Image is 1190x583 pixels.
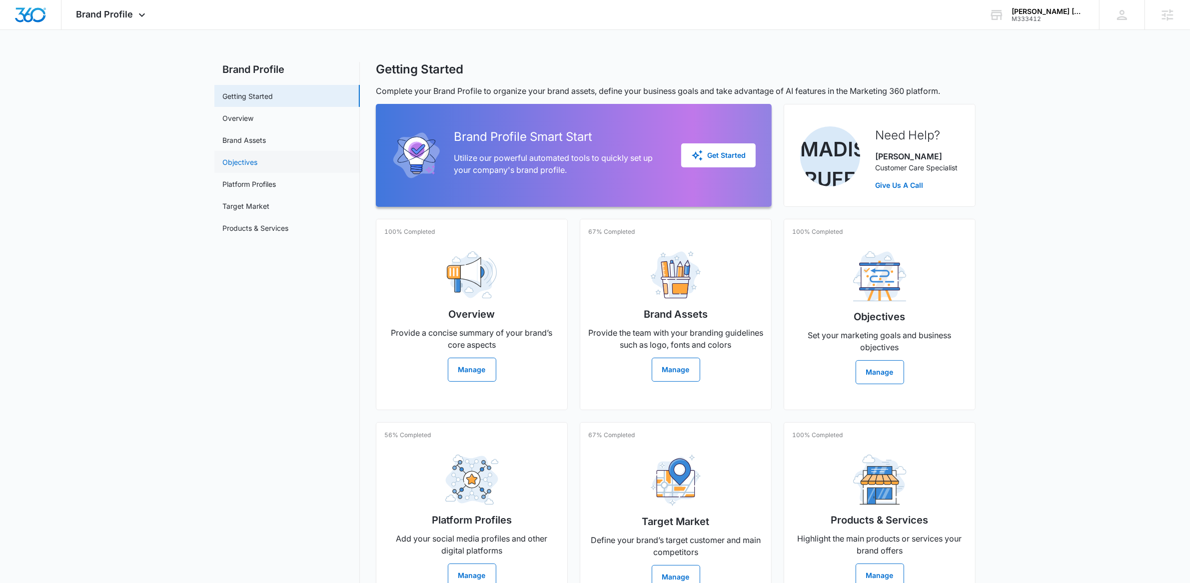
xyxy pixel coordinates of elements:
[854,309,906,324] h2: Objectives
[16,16,24,24] img: logo_orange.svg
[1012,15,1085,22] div: account id
[222,223,288,233] a: Products & Services
[784,219,976,410] a: 100% CompletedObjectivesSet your marketing goals and business objectivesManage
[875,150,958,162] p: [PERSON_NAME]
[875,180,958,190] a: Give Us A Call
[800,126,860,186] img: Madison Ruff
[792,533,967,557] p: Highlight the main products or services your brand offers
[16,26,24,34] img: website_grey.svg
[384,533,559,557] p: Add your social media profiles and other digital platforms
[588,431,635,440] p: 67% Completed
[384,227,435,236] p: 100% Completed
[214,62,360,77] h2: Brand Profile
[644,307,708,322] h2: Brand Assets
[1012,7,1085,15] div: account name
[580,219,772,410] a: 67% CompletedBrand AssetsProvide the team with your branding guidelines such as logo, fonts and c...
[26,26,110,34] div: Domain: [DOMAIN_NAME]
[222,113,253,123] a: Overview
[831,513,929,528] h2: Products & Services
[856,360,904,384] button: Manage
[222,157,257,167] a: Objectives
[376,219,568,410] a: 100% CompletedOverviewProvide a concise summary of your brand’s core aspectsManage
[384,327,559,351] p: Provide a concise summary of your brand’s core aspects
[432,513,512,528] h2: Platform Profiles
[588,327,763,351] p: Provide the team with your branding guidelines such as logo, fonts and colors
[588,227,635,236] p: 67% Completed
[588,534,763,558] p: Define your brand’s target customer and main competitors
[222,201,269,211] a: Target Market
[448,358,496,382] button: Manage
[222,91,273,101] a: Getting Started
[28,16,49,24] div: v 4.0.25
[449,307,495,322] h2: Overview
[691,149,746,161] div: Get Started
[875,126,958,144] h2: Need Help?
[454,152,665,176] p: Utilize our powerful automated tools to quickly set up your company's brand profile.
[875,162,958,173] p: Customer Care Specialist
[222,135,266,145] a: Brand Assets
[38,59,89,65] div: Domain Overview
[222,179,276,189] a: Platform Profiles
[376,85,976,97] p: Complete your Brand Profile to organize your brand assets, define your business goals and take ad...
[454,128,665,146] h2: Brand Profile Smart Start
[384,431,431,440] p: 56% Completed
[642,514,710,529] h2: Target Market
[652,358,700,382] button: Manage
[110,59,168,65] div: Keywords by Traffic
[76,9,133,19] span: Brand Profile
[27,58,35,66] img: tab_domain_overview_orange.svg
[681,143,756,167] button: Get Started
[792,329,967,353] p: Set your marketing goals and business objectives
[376,62,463,77] h1: Getting Started
[99,58,107,66] img: tab_keywords_by_traffic_grey.svg
[792,227,843,236] p: 100% Completed
[792,431,843,440] p: 100% Completed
